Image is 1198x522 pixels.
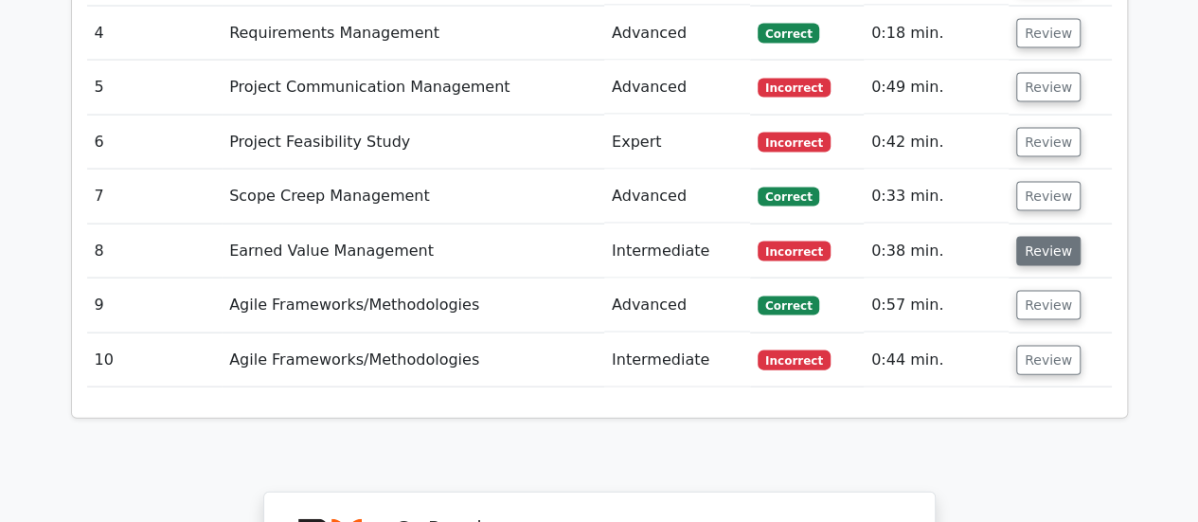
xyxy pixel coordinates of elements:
td: Intermediate [604,225,750,279]
button: Review [1016,237,1081,266]
span: Incorrect [758,133,831,152]
button: Review [1016,346,1081,375]
button: Review [1016,73,1081,102]
td: Agile Frameworks/Methodologies [222,333,604,387]
button: Review [1016,19,1081,48]
td: 6 [87,116,223,170]
td: 7 [87,170,223,224]
td: 9 [87,279,223,333]
span: Incorrect [758,351,831,369]
td: 10 [87,333,223,387]
button: Review [1016,182,1081,211]
td: 8 [87,225,223,279]
td: Expert [604,116,750,170]
span: Incorrect [758,242,831,261]
td: Advanced [604,170,750,224]
td: 0:18 min. [864,7,1009,61]
span: Correct [758,297,819,315]
td: Earned Value Management [222,225,604,279]
td: 0:57 min. [864,279,1009,333]
button: Review [1016,291,1081,320]
td: 0:42 min. [864,116,1009,170]
td: Project Feasibility Study [222,116,604,170]
span: Correct [758,188,819,207]
td: Requirements Management [222,7,604,61]
td: Scope Creep Management [222,170,604,224]
td: Project Communication Management [222,61,604,115]
td: 0:38 min. [864,225,1009,279]
td: 0:33 min. [864,170,1009,224]
td: Advanced [604,7,750,61]
td: 5 [87,61,223,115]
td: Intermediate [604,333,750,387]
td: Advanced [604,61,750,115]
td: 0:44 min. [864,333,1009,387]
button: Review [1016,128,1081,157]
td: Advanced [604,279,750,333]
td: 0:49 min. [864,61,1009,115]
td: 4 [87,7,223,61]
td: Agile Frameworks/Methodologies [222,279,604,333]
span: Correct [758,24,819,43]
span: Incorrect [758,79,831,98]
